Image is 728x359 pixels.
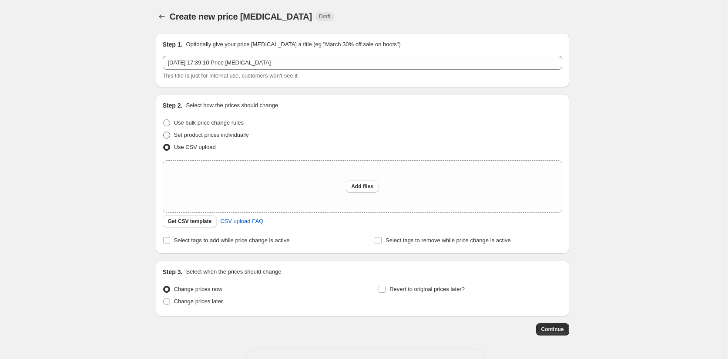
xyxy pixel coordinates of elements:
[386,237,511,244] span: Select tags to remove while price change is active
[168,218,212,225] span: Get CSV template
[186,268,281,276] p: Select when the prices should change
[346,180,379,193] button: Add files
[174,119,244,126] span: Use bulk price change rules
[163,72,298,79] span: This title is just for internal use, customers won't see it
[351,183,373,190] span: Add files
[163,215,217,227] button: Get CSV template
[174,298,223,305] span: Change prices later
[186,40,400,49] p: Optionally give your price [MEDICAL_DATA] a title (eg "March 30% off sale on boots")
[541,326,564,333] span: Continue
[319,13,330,20] span: Draft
[163,56,562,70] input: 30% off holiday sale
[163,101,183,110] h2: Step 2.
[156,10,168,23] button: Price change jobs
[215,214,268,228] a: CSV upload FAQ
[174,237,290,244] span: Select tags to add while price change is active
[174,144,216,150] span: Use CSV upload
[536,323,569,335] button: Continue
[163,40,183,49] h2: Step 1.
[174,286,222,292] span: Change prices now
[389,286,465,292] span: Revert to original prices later?
[174,132,249,138] span: Set product prices individually
[186,101,278,110] p: Select how the prices should change
[163,268,183,276] h2: Step 3.
[170,12,312,21] span: Create new price [MEDICAL_DATA]
[220,217,263,226] span: CSV upload FAQ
